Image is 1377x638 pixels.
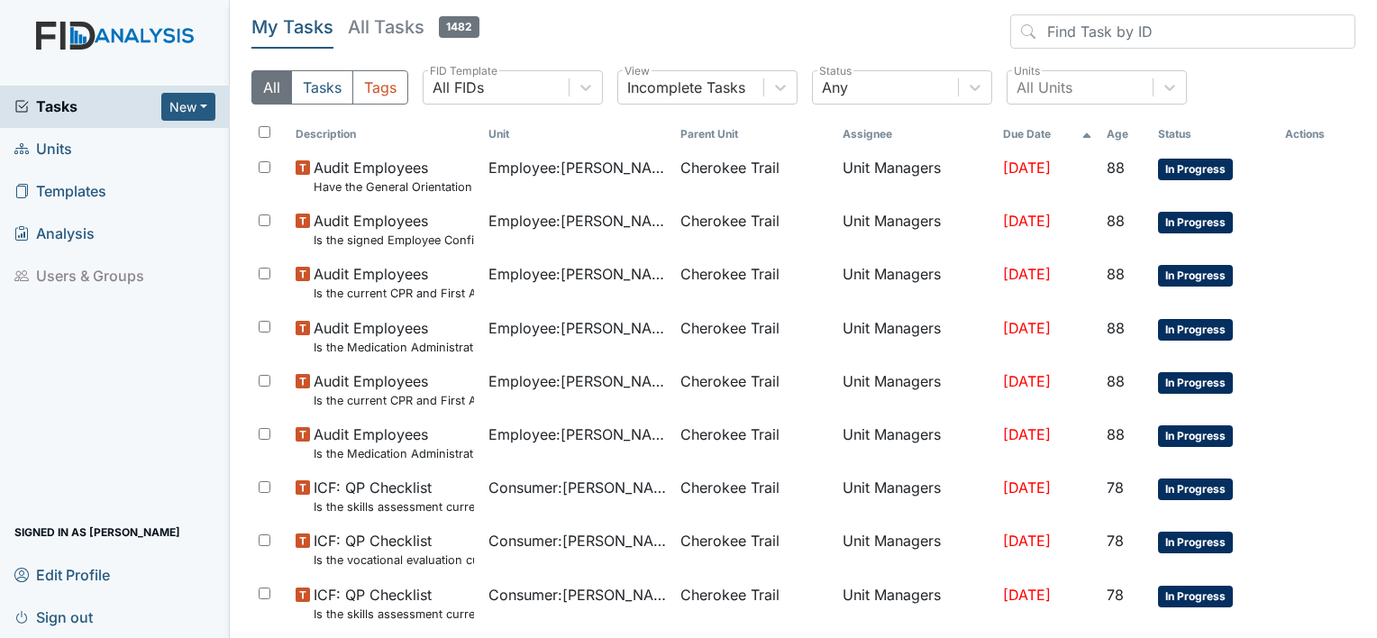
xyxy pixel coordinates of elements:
[314,210,474,249] span: Audit Employees Is the signed Employee Confidentiality Agreement in the file (HIPPA)?
[259,126,270,138] input: Toggle All Rows Selected
[680,157,780,178] span: Cherokee Trail
[488,584,667,606] span: Consumer : [PERSON_NAME]
[314,477,474,515] span: ICF: QP Checklist Is the skills assessment current? (document the date in the comment section)
[835,256,996,309] td: Unit Managers
[314,498,474,515] small: Is the skills assessment current? (document the date in the comment section)
[14,220,95,248] span: Analysis
[835,203,996,256] td: Unit Managers
[680,210,780,232] span: Cherokee Trail
[1278,119,1355,150] th: Actions
[314,370,474,409] span: Audit Employees Is the current CPR and First Aid Training Certificate found in the file(2 years)?
[835,577,996,630] td: Unit Managers
[488,210,667,232] span: Employee : [PERSON_NAME]
[291,70,353,105] button: Tasks
[1107,265,1125,283] span: 88
[314,178,474,196] small: Have the General Orientation and ICF Orientation forms been completed?
[835,119,996,150] th: Assignee
[1107,159,1125,177] span: 88
[835,363,996,416] td: Unit Managers
[488,263,667,285] span: Employee : [PERSON_NAME]
[288,119,481,150] th: Toggle SortBy
[488,477,667,498] span: Consumer : [PERSON_NAME]
[1158,372,1233,394] span: In Progress
[314,424,474,462] span: Audit Employees Is the Medication Administration certificate found in the file?
[1158,586,1233,607] span: In Progress
[14,518,180,546] span: Signed in as [PERSON_NAME]
[1107,586,1124,604] span: 78
[1003,372,1051,390] span: [DATE]
[835,523,996,576] td: Unit Managers
[314,157,474,196] span: Audit Employees Have the General Orientation and ICF Orientation forms been completed?
[251,14,333,40] h5: My Tasks
[1107,425,1125,443] span: 88
[680,477,780,498] span: Cherokee Trail
[680,263,780,285] span: Cherokee Trail
[14,135,72,163] span: Units
[481,119,674,150] th: Toggle SortBy
[488,157,667,178] span: Employee : [PERSON_NAME]
[1107,532,1124,550] span: 78
[1158,212,1233,233] span: In Progress
[488,424,667,445] span: Employee : [PERSON_NAME], Shmara
[314,317,474,356] span: Audit Employees Is the Medication Administration Test and 2 observation checklist (hire after 10/...
[835,310,996,363] td: Unit Managers
[433,77,484,98] div: All FIDs
[488,370,667,392] span: Employee : [PERSON_NAME], [PERSON_NAME]
[1003,319,1051,337] span: [DATE]
[1158,425,1233,447] span: In Progress
[14,603,93,631] span: Sign out
[822,77,848,98] div: Any
[251,70,292,105] button: All
[14,178,106,205] span: Templates
[314,551,474,569] small: Is the vocational evaluation current? (document the date in the comment section)
[314,606,474,623] small: Is the skills assessment current? (document the date in the comment section)
[673,119,835,150] th: Toggle SortBy
[1151,119,1278,150] th: Toggle SortBy
[1158,532,1233,553] span: In Progress
[1158,478,1233,500] span: In Progress
[14,96,161,117] a: Tasks
[680,530,780,551] span: Cherokee Trail
[627,77,745,98] div: Incomplete Tasks
[314,232,474,249] small: Is the signed Employee Confidentiality Agreement in the file (HIPPA)?
[314,285,474,302] small: Is the current CPR and First Aid Training Certificate found in the file(2 years)?
[1158,159,1233,180] span: In Progress
[314,263,474,302] span: Audit Employees Is the current CPR and First Aid Training Certificate found in the file(2 years)?
[1107,212,1125,230] span: 88
[1003,532,1051,550] span: [DATE]
[1107,319,1125,337] span: 88
[680,370,780,392] span: Cherokee Trail
[161,93,215,121] button: New
[1158,319,1233,341] span: In Progress
[1003,425,1051,443] span: [DATE]
[488,317,667,339] span: Employee : [PERSON_NAME]
[1003,212,1051,230] span: [DATE]
[680,424,780,445] span: Cherokee Trail
[835,150,996,203] td: Unit Managers
[835,416,996,469] td: Unit Managers
[1003,586,1051,604] span: [DATE]
[1099,119,1151,150] th: Toggle SortBy
[996,119,1099,150] th: Toggle SortBy
[352,70,408,105] button: Tags
[680,584,780,606] span: Cherokee Trail
[1017,77,1072,98] div: All Units
[1003,478,1051,497] span: [DATE]
[14,561,110,588] span: Edit Profile
[488,530,667,551] span: Consumer : [PERSON_NAME]
[348,14,479,40] h5: All Tasks
[314,339,474,356] small: Is the Medication Administration Test and 2 observation checklist (hire after 10/07) found in the...
[314,530,474,569] span: ICF: QP Checklist Is the vocational evaluation current? (document the date in the comment section)
[835,469,996,523] td: Unit Managers
[1003,159,1051,177] span: [DATE]
[314,584,474,623] span: ICF: QP Checklist Is the skills assessment current? (document the date in the comment section)
[1158,265,1233,287] span: In Progress
[314,445,474,462] small: Is the Medication Administration certificate found in the file?
[1003,265,1051,283] span: [DATE]
[1010,14,1355,49] input: Find Task by ID
[1107,478,1124,497] span: 78
[680,317,780,339] span: Cherokee Trail
[251,70,408,105] div: Type filter
[1107,372,1125,390] span: 88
